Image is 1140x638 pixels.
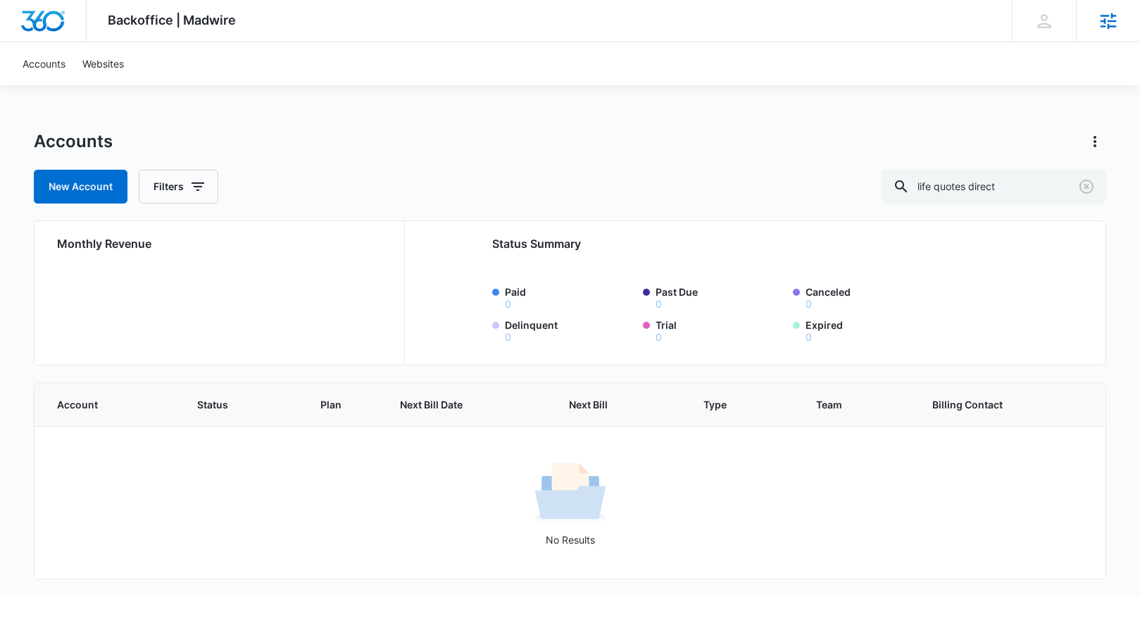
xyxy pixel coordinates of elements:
label: Delinquent [505,318,634,342]
label: Past Due [656,284,785,309]
span: Backoffice | Madwire [108,13,236,27]
a: Accounts [14,42,74,85]
p: No Results [35,532,1105,547]
h2: Status Summary [492,235,1013,252]
span: Account [57,397,143,412]
h1: Accounts [34,131,113,152]
a: New Account [34,170,127,204]
span: Plan [320,397,366,412]
a: Websites [74,42,132,85]
input: Search [882,170,1106,204]
img: No Results [535,458,606,529]
label: Paid [505,284,634,309]
span: Next Bill Date [400,397,515,412]
span: Billing Contact [932,397,1049,412]
button: Filters [139,170,218,204]
span: Type [703,397,761,412]
span: Status [197,397,266,412]
span: Team [816,397,878,412]
label: Trial [656,318,785,342]
button: Actions [1084,130,1106,153]
label: Canceled [806,284,935,309]
h2: Monthly Revenue [57,235,387,252]
button: Clear [1075,175,1098,198]
label: Expired [806,318,935,342]
span: Next Bill [569,397,649,412]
